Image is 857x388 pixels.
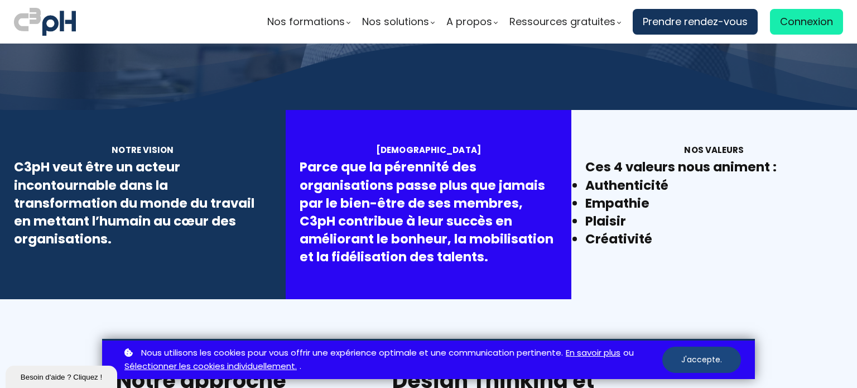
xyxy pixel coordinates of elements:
[662,347,741,373] button: J'accepte.
[509,13,615,30] span: Ressources gratuites
[300,158,557,266] div: Parce que la pérennité des organisations passe plus que jamais par le bien-être de ses membres, C...
[446,13,492,30] span: A propos
[585,158,843,176] div: Ces 4 valeurs nous animent :
[14,158,272,248] div: C3pH veut être un acteur incontournable dans la transformation du monde du travail en mettant l’h...
[780,13,833,30] span: Connexion
[566,346,620,360] a: En savoir plus
[770,9,843,35] a: Connexion
[585,230,843,248] li: Créativité
[141,346,563,360] span: Nous utilisons les cookies pour vous offrir une expérience optimale et une communication pertinente.
[643,13,748,30] span: Prendre rendez-vous
[14,6,76,38] img: logo C3PH
[585,143,843,156] div: Nos valeurs
[14,143,272,156] div: Notre vision
[585,212,843,230] li: Plaisir
[362,13,429,30] span: Nos solutions
[6,363,119,388] iframe: chat widget
[633,9,758,35] a: Prendre rendez-vous
[267,13,345,30] span: Nos formations
[585,176,843,194] li: Authenticité
[124,360,297,373] a: Sélectionner les cookies individuellement.
[585,194,843,212] li: Empathie
[122,346,662,374] p: ou .
[300,143,557,156] div: [DEMOGRAPHIC_DATA]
